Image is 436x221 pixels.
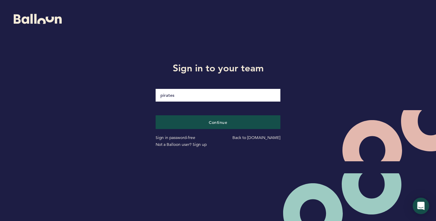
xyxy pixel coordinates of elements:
button: Continue [156,115,280,129]
input: loginDomain [156,89,280,102]
span: Continue [209,119,227,125]
h1: Sign in to your team [150,61,286,75]
a: Sign in password-free [156,135,195,140]
div: Open Intercom Messenger [413,198,429,214]
a: Back to [DOMAIN_NAME] [232,135,280,140]
a: Not a Balloon user? Sign up [156,142,207,147]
